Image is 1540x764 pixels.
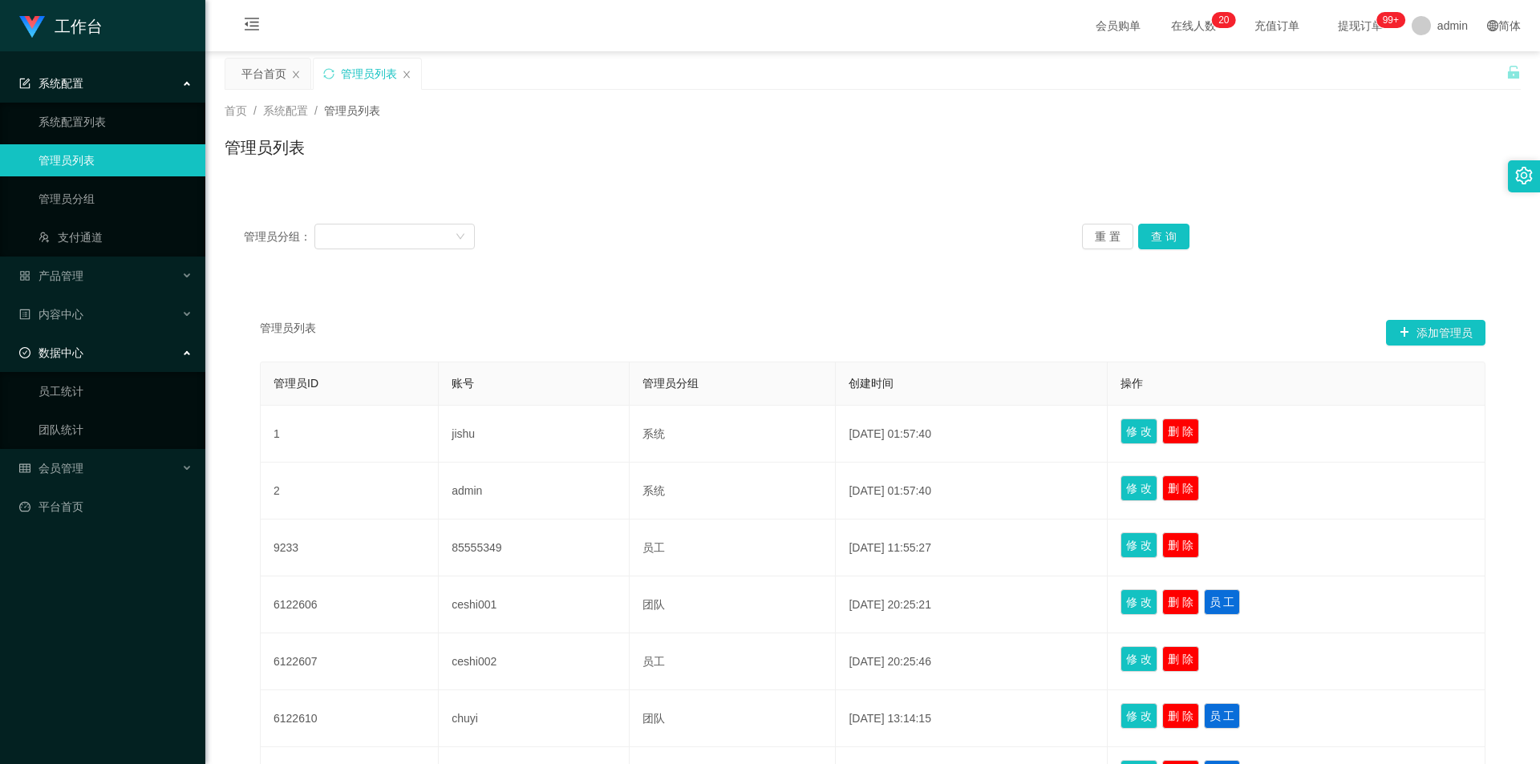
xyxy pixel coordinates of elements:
span: [DATE] 11:55:27 [849,541,930,554]
h1: 工作台 [55,1,103,52]
span: 管理员列表 [260,320,316,346]
td: 员工 [630,633,836,690]
td: chuyi [439,690,630,747]
i: 图标: close [402,70,411,79]
td: jishu [439,406,630,463]
span: [DATE] 01:57:40 [849,427,930,440]
td: ceshi001 [439,576,630,633]
i: 图标: setting [1515,167,1533,184]
a: 系统配置列表 [38,106,192,138]
i: 图标: check-circle-o [19,347,30,358]
td: ceshi002 [439,633,630,690]
button: 修 改 [1121,418,1157,444]
span: [DATE] 20:25:21 [849,598,930,611]
td: 1 [261,406,439,463]
sup: 1050 [1376,12,1405,28]
button: 修 改 [1121,703,1157,729]
button: 重 置 [1082,224,1133,249]
span: 系统配置 [19,77,83,90]
button: 修 改 [1121,475,1157,501]
td: 系统 [630,406,836,463]
span: 在线人数 [1163,20,1224,31]
button: 图标: plus添加管理员 [1386,320,1485,346]
span: 会员管理 [19,462,83,475]
button: 修 改 [1121,646,1157,672]
sup: 20 [1212,12,1235,28]
span: 管理员列表 [324,104,380,117]
td: 2 [261,463,439,519]
span: 管理员分组 [642,377,699,390]
span: 操作 [1121,377,1143,390]
span: 首页 [225,104,247,117]
a: 图标: dashboard平台首页 [19,491,192,523]
button: 修 改 [1121,532,1157,558]
i: 图标: form [19,78,30,89]
td: 6122606 [261,576,439,633]
span: 提现订单 [1330,20,1391,31]
td: 9233 [261,519,439,576]
img: logo.9652507e.png [19,16,45,38]
i: 图标: appstore-o [19,270,30,281]
button: 删 除 [1162,475,1199,501]
a: 员工统计 [38,375,192,407]
i: 图标: table [19,463,30,474]
span: [DATE] 01:57:40 [849,484,930,497]
span: 内容中心 [19,308,83,321]
i: 图标: sync [323,68,334,79]
button: 删 除 [1162,646,1199,672]
button: 查 询 [1138,224,1189,249]
a: 图标: usergroup-add-o支付通道 [38,221,192,253]
h1: 管理员列表 [225,135,305,160]
i: 图标: unlock [1506,65,1521,79]
span: 管理员ID [274,377,318,390]
i: 图标: menu-fold [225,1,279,52]
i: 图标: down [456,232,465,243]
span: / [314,104,318,117]
button: 修 改 [1121,589,1157,615]
span: 创建时间 [849,377,894,390]
span: 产品管理 [19,269,83,282]
button: 员 工 [1204,589,1241,615]
a: 工作台 [19,19,103,32]
a: 管理员分组 [38,183,192,215]
td: 系统 [630,463,836,519]
span: 系统配置 [263,104,308,117]
td: 85555349 [439,519,630,576]
td: 团队 [630,690,836,747]
a: 管理员列表 [38,144,192,176]
span: [DATE] 20:25:46 [849,655,930,668]
p: 2 [1218,12,1224,28]
button: 删 除 [1162,532,1199,558]
span: 充值订单 [1246,20,1307,31]
button: 删 除 [1162,703,1199,729]
button: 删 除 [1162,589,1199,615]
span: 账号 [452,377,474,390]
p: 0 [1224,12,1230,28]
td: 6122607 [261,633,439,690]
td: 员工 [630,519,836,576]
td: 团队 [630,576,836,633]
a: 团队统计 [38,414,192,446]
i: 图标: profile [19,309,30,320]
button: 删 除 [1162,418,1199,444]
div: 平台首页 [241,59,286,89]
i: 图标: global [1487,20,1498,31]
span: [DATE] 13:14:15 [849,712,930,725]
td: 6122610 [261,690,439,747]
span: / [253,104,257,117]
td: admin [439,463,630,519]
span: 数据中心 [19,346,83,359]
span: 管理员分组： [244,228,314,245]
i: 图标: close [291,70,301,79]
div: 管理员列表 [341,59,397,89]
button: 员 工 [1204,703,1241,729]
